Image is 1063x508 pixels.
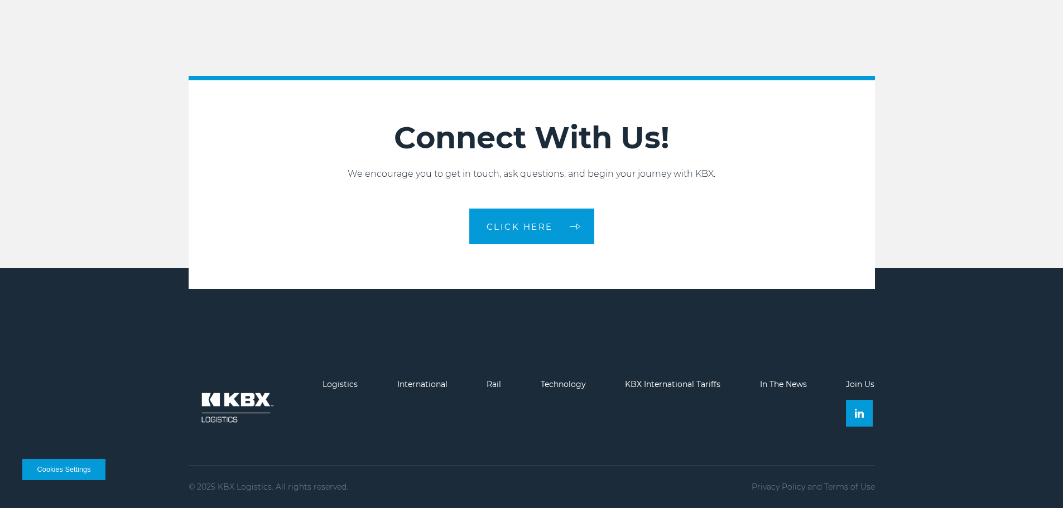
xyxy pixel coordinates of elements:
[846,379,874,389] a: Join Us
[760,379,807,389] a: In The News
[22,459,105,480] button: Cookies Settings
[323,379,358,389] a: Logistics
[189,167,875,181] p: We encourage you to get in touch, ask questions, and begin your journey with KBX.
[189,119,875,156] h2: Connect With Us!
[487,222,553,231] span: CLICK HERE
[189,380,283,436] img: kbx logo
[541,379,586,389] a: Technology
[752,482,805,492] a: Privacy Policy
[625,379,720,389] a: KBX International Tariffs
[807,482,822,492] span: and
[855,409,864,418] img: Linkedin
[397,379,448,389] a: International
[469,209,594,244] a: CLICK HERE arrow arrow
[487,379,501,389] a: Rail
[1007,454,1063,508] div: Widget de chat
[1007,454,1063,508] iframe: Chat Widget
[824,482,875,492] a: Terms of Use
[189,482,348,491] p: © 2025 KBX Logistics. All rights reserved.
